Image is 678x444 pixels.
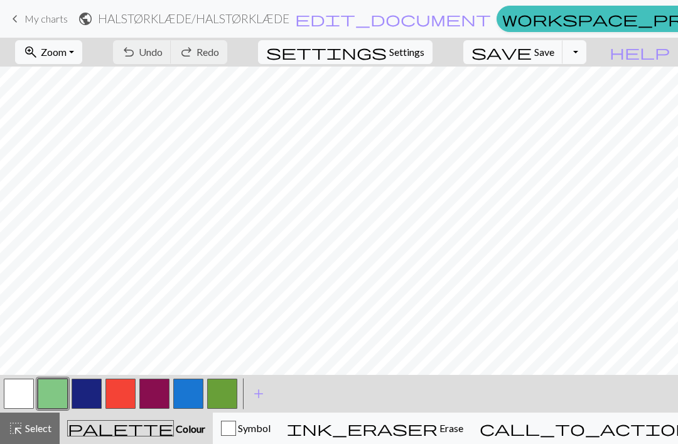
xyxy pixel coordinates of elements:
[279,413,471,444] button: Erase
[23,43,38,61] span: zoom_in
[60,413,213,444] button: Colour
[174,423,205,435] span: Colour
[266,45,387,60] i: Settings
[236,422,271,434] span: Symbol
[8,8,68,30] a: My charts
[258,40,433,64] button: SettingsSettings
[15,40,82,64] button: Zoom
[610,43,670,61] span: help
[266,43,387,61] span: settings
[8,10,23,28] span: keyboard_arrow_left
[8,420,23,437] span: highlight_alt
[68,420,173,437] span: palette
[534,46,554,58] span: Save
[287,420,438,437] span: ink_eraser
[471,43,532,61] span: save
[438,422,463,434] span: Erase
[295,10,491,28] span: edit_document
[251,385,266,403] span: add
[78,10,93,28] span: public
[463,40,563,64] button: Save
[98,11,289,26] h2: HALSTØRKLÆDE / HALSTØRKLÆDE
[389,45,424,60] span: Settings
[23,422,51,434] span: Select
[41,46,67,58] span: Zoom
[24,13,68,24] span: My charts
[213,413,279,444] button: Symbol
